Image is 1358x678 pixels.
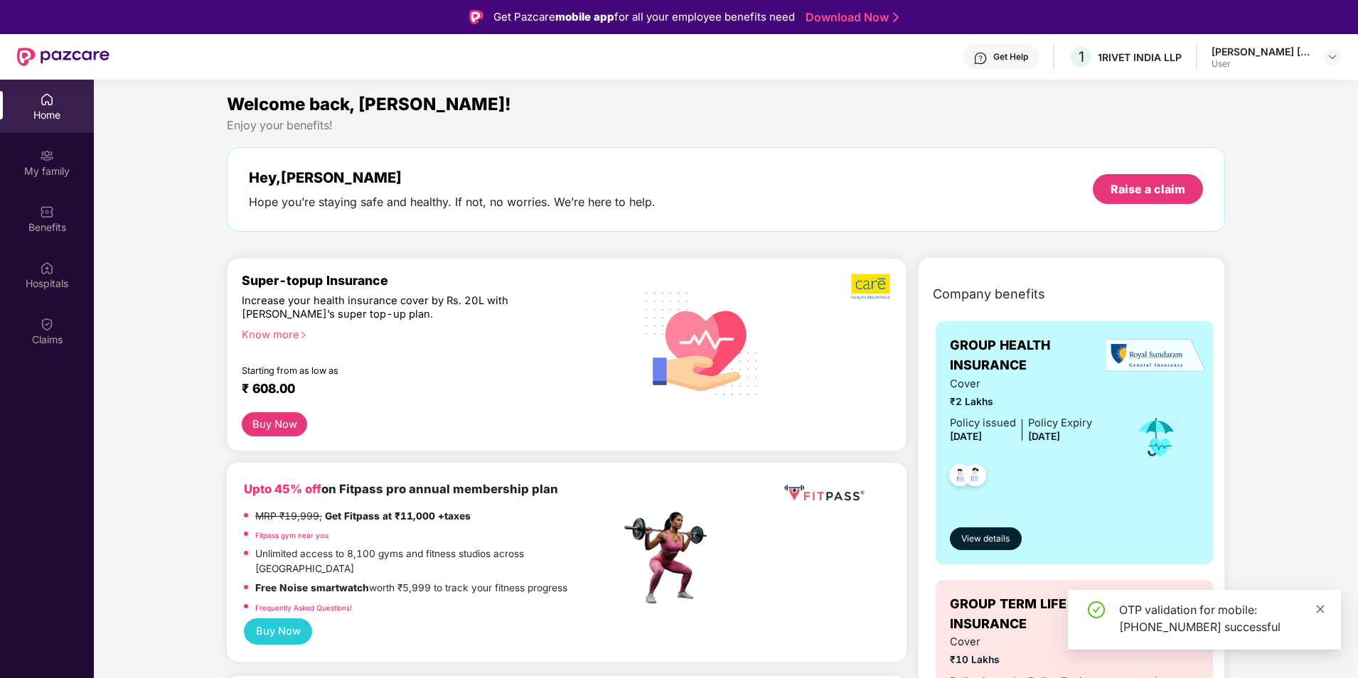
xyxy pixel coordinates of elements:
div: Get Pazcare for all your employee benefits need [493,9,795,26]
span: close [1315,604,1325,614]
img: svg+xml;base64,PHN2ZyB3aWR0aD0iMjAiIGhlaWdodD0iMjAiIHZpZXdCb3g9IjAgMCAyMCAyMCIgZmlsbD0ibm9uZSIgeG... [40,149,54,163]
img: svg+xml;base64,PHN2ZyBpZD0iQ2xhaW0iIHhtbG5zPSJodHRwOi8vd3d3LnczLm9yZy8yMDAwL3N2ZyIgd2lkdGg9IjIwIi... [40,317,54,331]
img: insurerLogo [1106,338,1206,373]
div: Policy issued [950,415,1016,431]
img: New Pazcare Logo [17,48,109,66]
div: OTP validation for mobile: [PHONE_NUMBER] successful [1119,601,1324,635]
span: View details [961,532,1010,546]
img: svg+xml;base64,PHN2ZyBpZD0iRHJvcGRvd24tMzJ4MzIiIHhtbG5zPSJodHRwOi8vd3d3LnczLm9yZy8yMDAwL3N2ZyIgd2... [1327,51,1338,63]
span: Cover [950,634,1092,650]
div: [PERSON_NAME] [PERSON_NAME] [1212,45,1311,58]
button: Buy Now [244,618,312,645]
a: Download Now [806,10,894,25]
div: Policy Expiry [1028,415,1092,431]
div: Super-topup Insurance [242,273,621,288]
strong: Free Noise smartwatch [255,582,369,593]
span: GROUP TERM LIFE INSURANCE [950,594,1123,635]
div: Starting from as low as [242,365,560,375]
img: svg+xml;base64,PHN2ZyB4bWxucz0iaHR0cDovL3d3dy53My5vcmcvMjAwMC9zdmciIHdpZHRoPSI0OC45NDMiIGhlaWdodD... [943,460,978,495]
b: Upto 45% off [244,482,321,496]
a: Frequently Asked Questions! [255,603,352,612]
div: ₹ 608.00 [242,381,606,398]
img: icon [1133,414,1180,461]
span: Cover [950,376,1092,392]
strong: Get Fitpass at ₹11,000 +taxes [325,510,471,522]
div: Know more [242,328,612,338]
span: Company benefits [933,284,1045,304]
span: [DATE] [1028,431,1060,442]
span: Welcome back, [PERSON_NAME]! [227,94,511,114]
img: Stroke [893,10,899,25]
div: Enjoy your benefits! [227,118,1225,133]
p: Unlimited access to 8,100 gyms and fitness studios across [GEOGRAPHIC_DATA] [255,547,621,577]
div: 1RIVET INDIA LLP [1098,50,1182,64]
img: svg+xml;base64,PHN2ZyBpZD0iQmVuZWZpdHMiIHhtbG5zPSJodHRwOi8vd3d3LnczLm9yZy8yMDAwL3N2ZyIgd2lkdGg9Ij... [40,205,54,219]
img: svg+xml;base64,PHN2ZyBpZD0iSGVscC0zMngzMiIgeG1sbnM9Imh0dHA6Ly93d3cudzMub3JnLzIwMDAvc3ZnIiB3aWR0aD... [973,51,988,65]
div: User [1212,58,1311,70]
strong: mobile app [555,10,614,23]
div: Get Help [993,51,1028,63]
span: [DATE] [950,431,982,442]
span: 1 [1079,48,1084,65]
div: Hey, [PERSON_NAME] [249,169,656,186]
img: fpp.png [620,508,720,608]
del: MRP ₹19,999, [255,510,322,522]
span: ₹2 Lakhs [950,394,1092,410]
button: Buy Now [242,412,307,437]
div: Raise a claim [1111,181,1185,197]
div: Increase your health insurance cover by Rs. 20L with [PERSON_NAME]’s super top-up plan. [242,294,560,322]
span: right [299,331,307,339]
img: fppp.png [781,480,867,506]
img: svg+xml;base64,PHN2ZyB4bWxucz0iaHR0cDovL3d3dy53My5vcmcvMjAwMC9zdmciIHdpZHRoPSI0OC45NDMiIGhlaWdodD... [958,460,993,495]
img: b5dec4f62d2307b9de63beb79f102df3.png [851,273,892,300]
span: check-circle [1088,601,1105,618]
button: View details [950,527,1022,550]
img: Logo [469,10,483,24]
div: Hope you’re staying safe and healthy. If not, no worries. We’re here to help. [249,195,656,210]
img: svg+xml;base64,PHN2ZyB4bWxucz0iaHR0cDovL3d3dy53My5vcmcvMjAwMC9zdmciIHhtbG5zOnhsaW5rPSJodHRwOi8vd3... [634,274,770,411]
span: ₹10 Lakhs [950,652,1092,668]
img: svg+xml;base64,PHN2ZyBpZD0iSG9tZSIgeG1sbnM9Imh0dHA6Ly93d3cudzMub3JnLzIwMDAvc3ZnIiB3aWR0aD0iMjAiIG... [40,92,54,107]
img: svg+xml;base64,PHN2ZyBpZD0iSG9zcGl0YWxzIiB4bWxucz0iaHR0cDovL3d3dy53My5vcmcvMjAwMC9zdmciIHdpZHRoPS... [40,261,54,275]
a: Fitpass gym near you [255,531,328,539]
span: GROUP HEALTH INSURANCE [950,335,1114,376]
b: on Fitpass pro annual membership plan [244,482,558,496]
p: worth ₹5,999 to track your fitness progress [255,581,567,596]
